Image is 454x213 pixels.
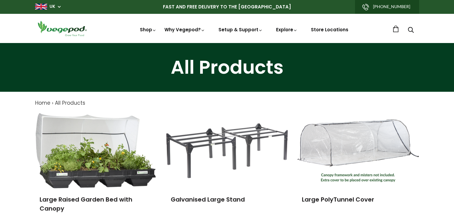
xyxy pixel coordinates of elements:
[164,26,205,33] a: Why Vegepod?
[35,99,419,107] nav: breadcrumbs
[55,99,85,106] a: All Products
[408,27,414,34] a: Search
[50,4,55,10] a: UK
[276,26,298,33] a: Explore
[52,99,53,106] span: ›
[302,195,374,204] a: Large PolyTunnel Cover
[8,58,446,77] h1: All Products
[36,113,156,188] img: Large Raised Garden Bed with Canopy
[40,195,132,213] a: Large Raised Garden Bed with Canopy
[171,195,245,204] a: Galvanised Large Stand
[166,123,288,178] img: Galvanised Large Stand
[35,4,47,10] img: gb_large.png
[35,20,89,37] img: Vegepod
[140,26,157,33] a: Shop
[311,26,348,33] a: Store Locations
[35,99,50,106] a: Home
[218,26,263,33] a: Setup & Support
[297,119,419,182] img: Large PolyTunnel Cover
